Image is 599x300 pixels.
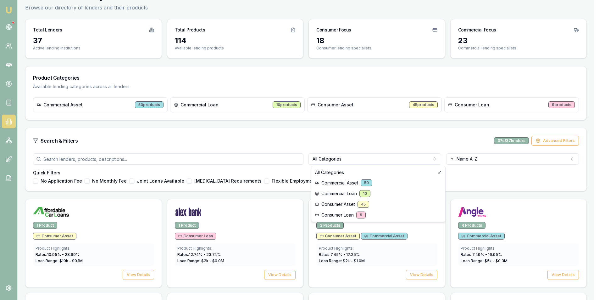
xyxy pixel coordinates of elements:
[321,201,355,207] span: Consumer Asset
[361,179,372,186] div: 50
[321,212,354,218] span: Consumer Loan
[315,169,344,176] span: All Categories
[321,180,358,186] span: Commercial Asset
[356,212,366,218] div: 9
[358,201,369,208] div: 45
[321,190,357,197] span: Commercial Loan
[359,190,370,197] div: 10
